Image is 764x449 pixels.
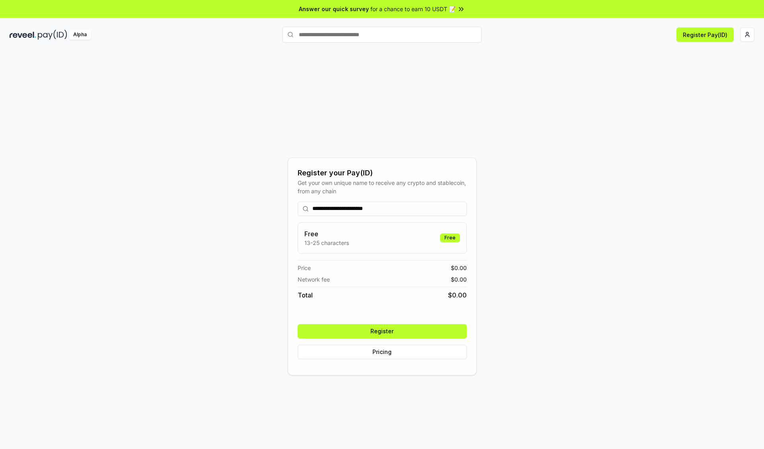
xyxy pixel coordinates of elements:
[298,275,330,284] span: Network fee
[370,5,456,13] span: for a chance to earn 10 USDT 📝
[299,5,369,13] span: Answer our quick survey
[298,167,467,179] div: Register your Pay(ID)
[298,264,311,272] span: Price
[298,290,313,300] span: Total
[451,264,467,272] span: $ 0.00
[448,290,467,300] span: $ 0.00
[304,229,349,239] h3: Free
[69,30,91,40] div: Alpha
[298,324,467,338] button: Register
[440,233,460,242] div: Free
[304,239,349,247] p: 13-25 characters
[298,345,467,359] button: Pricing
[451,275,467,284] span: $ 0.00
[10,30,36,40] img: reveel_dark
[38,30,67,40] img: pay_id
[676,27,734,42] button: Register Pay(ID)
[298,179,467,195] div: Get your own unique name to receive any crypto and stablecoin, from any chain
